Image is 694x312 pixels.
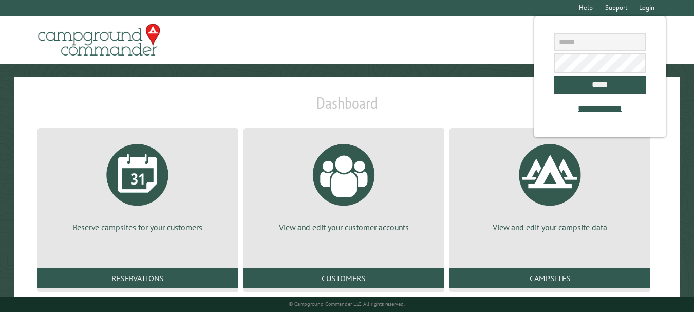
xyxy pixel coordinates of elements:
[256,222,432,233] p: View and edit your customer accounts
[37,268,238,288] a: Reservations
[462,136,638,233] a: View and edit your campsite data
[50,136,226,233] a: Reserve campsites for your customers
[243,268,444,288] a: Customers
[256,136,432,233] a: View and edit your customer accounts
[449,268,650,288] a: Campsites
[462,222,638,233] p: View and edit your campsite data
[289,301,405,307] small: © Campground Commander LLC. All rights reserved.
[50,222,226,233] p: Reserve campsites for your customers
[35,20,163,60] img: Campground Commander
[35,93,660,121] h1: Dashboard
